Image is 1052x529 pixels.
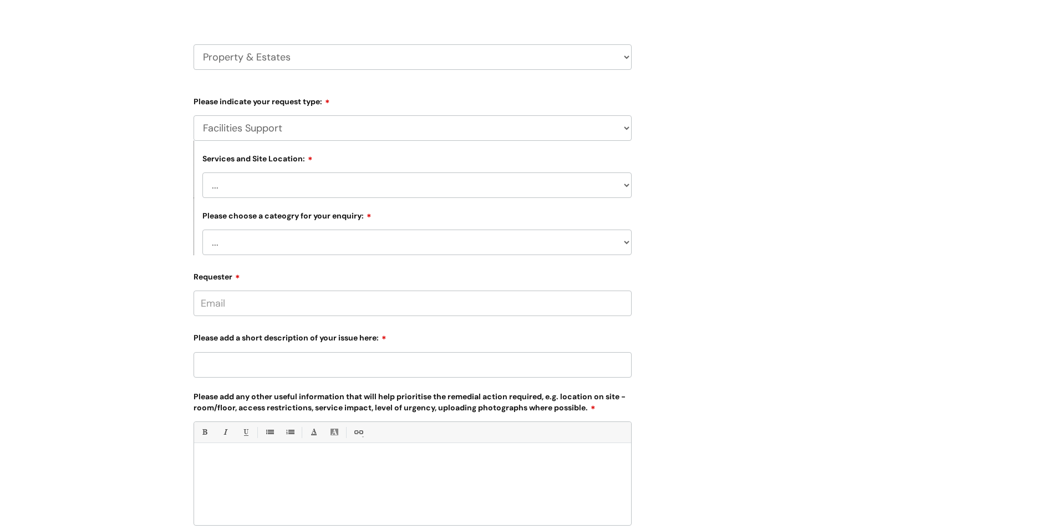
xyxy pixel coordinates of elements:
[197,425,211,439] a: Bold (Ctrl-B)
[194,268,632,282] label: Requester
[307,425,321,439] a: Font Color
[327,425,341,439] a: Back Color
[202,210,372,221] label: Please choose a cateogry for your enquiry:
[351,425,365,439] a: Link
[238,425,252,439] a: Underline(Ctrl-U)
[194,329,632,343] label: Please add a short description of your issue here:
[194,291,632,316] input: Email
[283,425,297,439] a: 1. Ordered List (Ctrl-Shift-8)
[202,152,313,164] label: Services and Site Location:
[218,425,232,439] a: Italic (Ctrl-I)
[194,93,632,106] label: Please indicate your request type:
[262,425,276,439] a: • Unordered List (Ctrl-Shift-7)
[194,390,632,413] label: Please add any other useful information that will help prioritise the remedial action required, e...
